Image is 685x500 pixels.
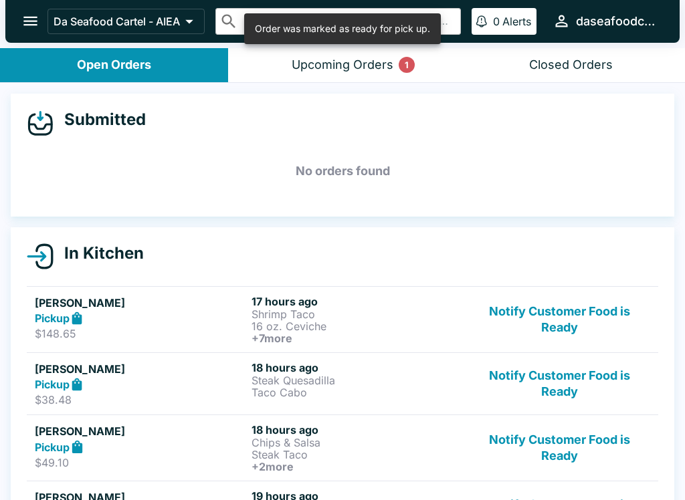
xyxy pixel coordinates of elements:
p: $148.65 [35,327,246,340]
a: [PERSON_NAME]Pickup$49.1018 hours agoChips & SalsaSteak Taco+2moreNotify Customer Food is Ready [27,414,658,481]
p: Alerts [502,15,531,28]
button: daseafoodcartel [547,7,664,35]
div: daseafoodcartel [576,13,658,29]
h5: [PERSON_NAME] [35,295,246,311]
h5: [PERSON_NAME] [35,361,246,377]
a: [PERSON_NAME]Pickup$38.4818 hours agoSteak QuesadillaTaco CaboNotify Customer Food is Ready [27,352,658,415]
button: Notify Customer Food is Ready [469,423,650,473]
strong: Pickup [35,311,70,325]
p: Da Seafood Cartel - AIEA [54,15,180,28]
h6: + 2 more [252,461,463,473]
strong: Pickup [35,378,70,391]
button: Notify Customer Food is Ready [469,361,650,407]
div: Open Orders [77,57,151,73]
p: Chips & Salsa [252,436,463,449]
p: $38.48 [35,393,246,406]
p: 16 oz. Ceviche [252,320,463,332]
button: open drawer [13,4,47,38]
h4: In Kitchen [54,243,144,263]
strong: Pickup [35,441,70,454]
a: [PERSON_NAME]Pickup$148.6517 hours agoShrimp Taco16 oz. Ceviche+7moreNotify Customer Food is Ready [27,286,658,352]
p: 1 [405,58,409,72]
h6: + 7 more [252,332,463,344]
h5: No orders found [27,147,658,195]
p: 0 [493,15,500,28]
div: Upcoming Orders [292,57,393,73]
div: Closed Orders [529,57,613,73]
div: Order was marked as ready for pick up. [255,17,430,40]
h6: 18 hours ago [252,423,463,436]
h4: Submitted [54,110,146,130]
p: Steak Quesadilla [252,374,463,386]
p: Shrimp Taco [252,308,463,320]
h5: [PERSON_NAME] [35,423,246,439]
button: Da Seafood Cartel - AIEA [47,9,205,34]
input: Search orders by name or phone number [243,12,455,31]
p: $49.10 [35,456,246,469]
p: Taco Cabo [252,386,463,398]
button: Notify Customer Food is Ready [469,295,650,344]
h6: 18 hours ago [252,361,463,374]
p: Steak Taco [252,449,463,461]
h6: 17 hours ago [252,295,463,308]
